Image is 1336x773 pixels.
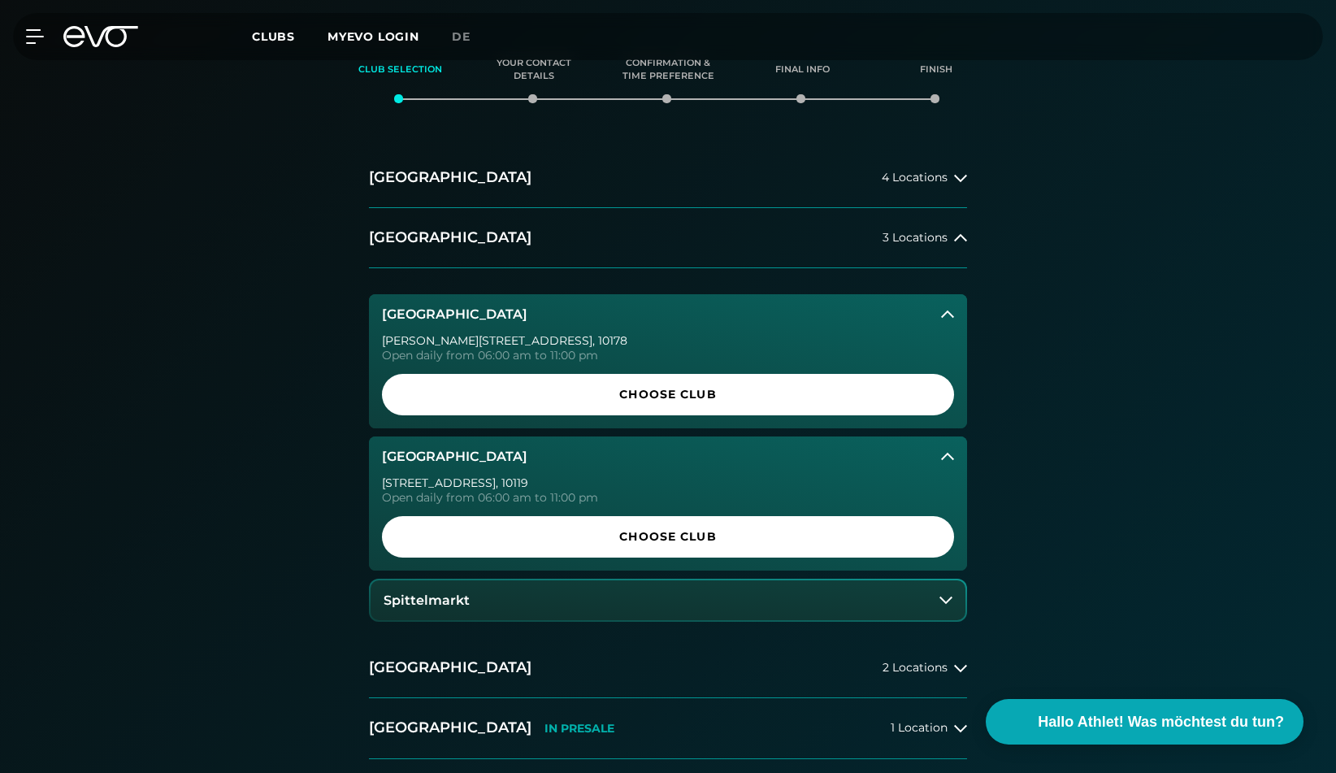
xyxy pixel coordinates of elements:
[384,593,470,608] h3: Spittelmarkt
[252,29,295,44] span: Clubs
[382,477,954,489] div: [STREET_ADDRESS] , 10119
[452,29,471,44] span: de
[369,436,967,477] button: [GEOGRAPHIC_DATA]
[382,374,954,415] a: Choose Club
[382,307,527,322] h3: [GEOGRAPHIC_DATA]
[369,698,967,758] button: [GEOGRAPHIC_DATA]IN PRESALE1 Location
[883,662,948,674] span: 2 Locations
[371,580,965,621] button: Spittelmarkt
[882,172,948,184] span: 4 Locations
[327,29,419,44] a: MYEVO LOGIN
[891,722,948,734] span: 1 Location
[369,658,531,678] h2: [GEOGRAPHIC_DATA]
[369,638,967,698] button: [GEOGRAPHIC_DATA]2 Locations
[369,718,531,738] h2: [GEOGRAPHIC_DATA]
[369,148,967,208] button: [GEOGRAPHIC_DATA]4 Locations
[382,335,954,346] div: [PERSON_NAME][STREET_ADDRESS] , 10178
[544,722,614,736] p: IN PRESALE
[986,699,1303,745] button: Hallo Athlet! Was möchtest du tun?
[369,208,967,268] button: [GEOGRAPHIC_DATA]3 Locations
[369,167,531,188] h2: [GEOGRAPHIC_DATA]
[421,528,915,545] span: Choose Club
[452,28,490,46] a: de
[369,294,967,335] button: [GEOGRAPHIC_DATA]
[382,492,954,503] div: Open daily from 06:00 am to 11:00 pm
[883,232,948,244] span: 3 Locations
[369,228,531,248] h2: [GEOGRAPHIC_DATA]
[421,386,915,403] span: Choose Club
[382,449,527,464] h3: [GEOGRAPHIC_DATA]
[1038,711,1284,733] span: Hallo Athlet! Was möchtest du tun?
[252,28,327,44] a: Clubs
[382,350,954,361] div: Open daily from 06:00 am to 11:00 pm
[382,516,954,558] a: Choose Club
